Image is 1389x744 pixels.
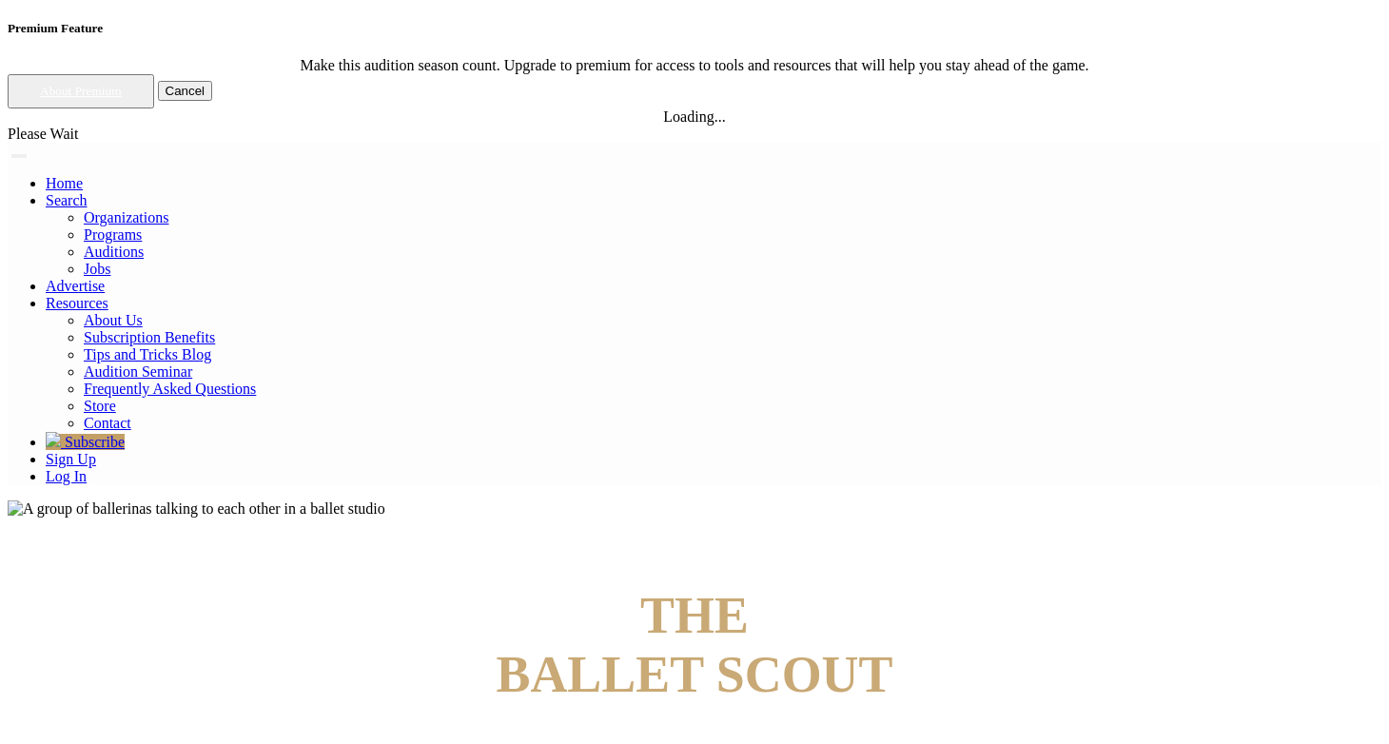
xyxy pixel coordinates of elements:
[84,415,131,431] a: Contact
[46,468,87,484] a: Log In
[46,432,61,447] img: gem.svg
[8,21,1381,36] h5: Premium Feature
[84,261,110,277] a: Jobs
[46,209,1381,278] ul: Resources
[46,175,83,191] a: Home
[84,398,116,414] a: Store
[84,346,211,362] a: Tips and Tricks Blog
[46,451,96,467] a: Sign Up
[8,500,385,518] img: A group of ballerinas talking to each other in a ballet studio
[8,57,1381,74] div: Make this audition season count. Upgrade to premium for access to tools and resources that will h...
[46,434,125,450] a: Subscribe
[84,209,168,225] a: Organizations
[11,154,27,158] button: Toggle navigation
[663,108,725,125] span: Loading...
[84,381,256,397] a: Frequently Asked Questions
[84,226,142,243] a: Programs
[84,312,143,328] a: About Us
[84,244,144,260] a: Auditions
[40,84,122,98] a: About Premium
[84,363,192,380] a: Audition Seminar
[65,434,125,450] span: Subscribe
[158,81,213,101] button: Cancel
[640,587,749,644] span: THE
[8,586,1381,704] h4: BALLET SCOUT
[8,126,1381,143] div: Please Wait
[46,192,88,208] a: Search
[84,329,215,345] a: Subscription Benefits
[46,312,1381,432] ul: Resources
[46,278,105,294] a: Advertise
[46,295,108,311] a: Resources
